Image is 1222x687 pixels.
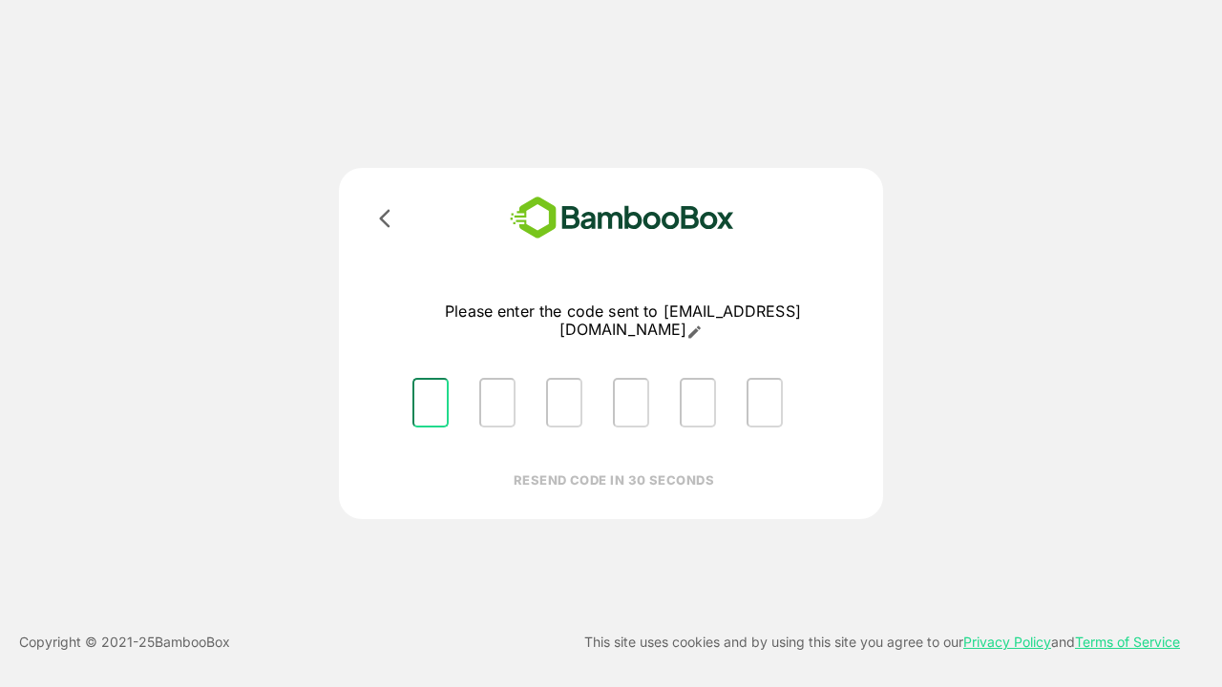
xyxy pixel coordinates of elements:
a: Terms of Service [1075,634,1180,650]
input: Please enter OTP character 4 [613,378,649,427]
p: Please enter the code sent to [EMAIL_ADDRESS][DOMAIN_NAME] [397,302,849,340]
p: Copyright © 2021- 25 BambooBox [19,631,230,654]
a: Privacy Policy [963,634,1051,650]
input: Please enter OTP character 1 [412,378,449,427]
input: Please enter OTP character 2 [479,378,516,427]
input: Please enter OTP character 3 [546,378,582,427]
p: This site uses cookies and by using this site you agree to our and [584,631,1180,654]
input: Please enter OTP character 6 [747,378,783,427]
input: Please enter OTP character 5 [680,378,716,427]
img: bamboobox [482,191,762,245]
